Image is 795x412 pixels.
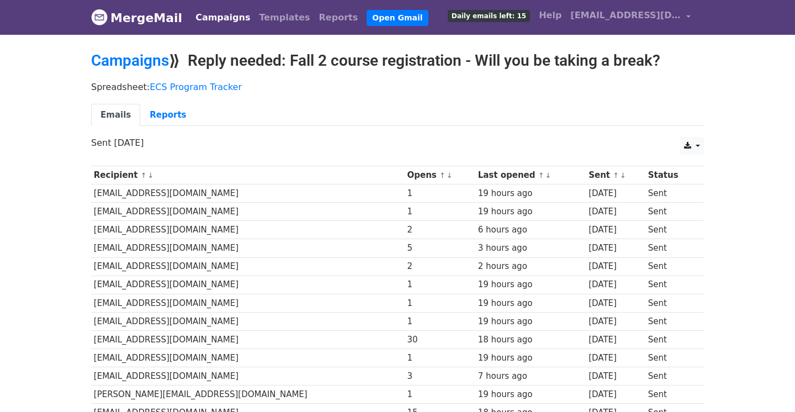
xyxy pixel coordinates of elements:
[91,257,405,276] td: [EMAIL_ADDRESS][DOMAIN_NAME]
[545,171,551,179] a: ↓
[407,388,473,401] div: 1
[589,278,643,291] div: [DATE]
[589,187,643,200] div: [DATE]
[478,297,584,310] div: 19 hours ago
[91,6,182,29] a: MergeMail
[645,312,696,330] td: Sent
[478,352,584,365] div: 19 hours ago
[147,171,153,179] a: ↓
[91,81,704,93] p: Spreadsheet:
[405,166,475,184] th: Opens
[645,257,696,276] td: Sent
[566,4,695,30] a: [EMAIL_ADDRESS][DOMAIN_NAME]
[589,352,643,365] div: [DATE]
[478,242,584,255] div: 3 hours ago
[589,297,643,310] div: [DATE]
[91,137,704,149] p: Sent [DATE]
[439,171,446,179] a: ↑
[407,297,473,310] div: 1
[589,388,643,401] div: [DATE]
[538,171,544,179] a: ↑
[478,370,584,383] div: 7 hours ago
[407,187,473,200] div: 1
[140,104,195,126] a: Reports
[91,239,405,257] td: [EMAIL_ADDRESS][DOMAIN_NAME]
[478,187,584,200] div: 19 hours ago
[407,315,473,328] div: 1
[645,184,696,203] td: Sent
[475,166,586,184] th: Last opened
[407,334,473,346] div: 30
[589,260,643,273] div: [DATE]
[91,276,405,294] td: [EMAIL_ADDRESS][DOMAIN_NAME]
[407,242,473,255] div: 5
[645,166,696,184] th: Status
[407,370,473,383] div: 3
[645,367,696,385] td: Sent
[534,4,566,27] a: Help
[91,367,405,385] td: [EMAIL_ADDRESS][DOMAIN_NAME]
[589,242,643,255] div: [DATE]
[91,330,405,348] td: [EMAIL_ADDRESS][DOMAIN_NAME]
[407,278,473,291] div: 1
[367,10,428,26] a: Open Gmail
[478,205,584,218] div: 19 hours ago
[91,221,405,239] td: [EMAIL_ADDRESS][DOMAIN_NAME]
[407,260,473,273] div: 2
[645,349,696,367] td: Sent
[645,239,696,257] td: Sent
[91,203,405,221] td: [EMAIL_ADDRESS][DOMAIN_NAME]
[645,221,696,239] td: Sent
[91,349,405,367] td: [EMAIL_ADDRESS][DOMAIN_NAME]
[91,184,405,203] td: [EMAIL_ADDRESS][DOMAIN_NAME]
[645,330,696,348] td: Sent
[645,276,696,294] td: Sent
[315,7,363,29] a: Reports
[589,224,643,236] div: [DATE]
[645,203,696,221] td: Sent
[570,9,681,22] span: [EMAIL_ADDRESS][DOMAIN_NAME]
[443,4,534,27] a: Daily emails left: 15
[589,205,643,218] div: [DATE]
[589,334,643,346] div: [DATE]
[91,9,108,25] img: MergeMail logo
[407,224,473,236] div: 2
[620,171,626,179] a: ↓
[91,166,405,184] th: Recipient
[407,352,473,365] div: 1
[407,205,473,218] div: 1
[645,294,696,312] td: Sent
[448,10,530,22] span: Daily emails left: 15
[91,51,704,70] h2: ⟫ Reply needed: Fall 2 course registration - Will you be taking a break?
[91,312,405,330] td: [EMAIL_ADDRESS][DOMAIN_NAME]
[613,171,619,179] a: ↑
[478,260,584,273] div: 2 hours ago
[478,224,584,236] div: 6 hours ago
[191,7,255,29] a: Campaigns
[478,315,584,328] div: 19 hours ago
[478,334,584,346] div: 18 hours ago
[478,278,584,291] div: 19 hours ago
[91,104,140,126] a: Emails
[645,385,696,404] td: Sent
[91,294,405,312] td: [EMAIL_ADDRESS][DOMAIN_NAME]
[141,171,147,179] a: ↑
[586,166,645,184] th: Sent
[478,388,584,401] div: 19 hours ago
[589,315,643,328] div: [DATE]
[91,385,405,404] td: [PERSON_NAME][EMAIL_ADDRESS][DOMAIN_NAME]
[447,171,453,179] a: ↓
[255,7,314,29] a: Templates
[150,82,242,92] a: ECS Program Tracker
[589,370,643,383] div: [DATE]
[91,51,169,70] a: Campaigns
